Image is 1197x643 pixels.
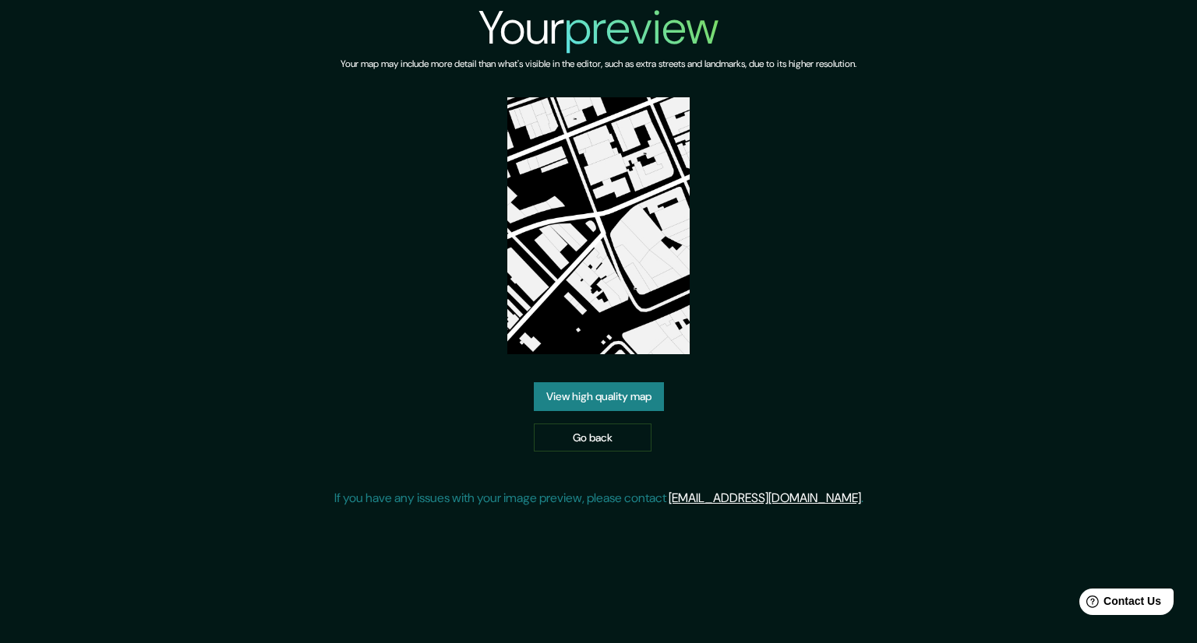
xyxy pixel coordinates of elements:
h6: Your map may include more detail than what's visible in the editor, such as extra streets and lan... [341,56,856,72]
a: [EMAIL_ADDRESS][DOMAIN_NAME] [669,490,861,506]
a: View high quality map [534,382,664,411]
iframe: Help widget launcher [1058,582,1180,626]
img: created-map-preview [507,97,690,354]
p: If you have any issues with your image preview, please contact . [334,489,863,508]
a: Go back [534,423,651,452]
